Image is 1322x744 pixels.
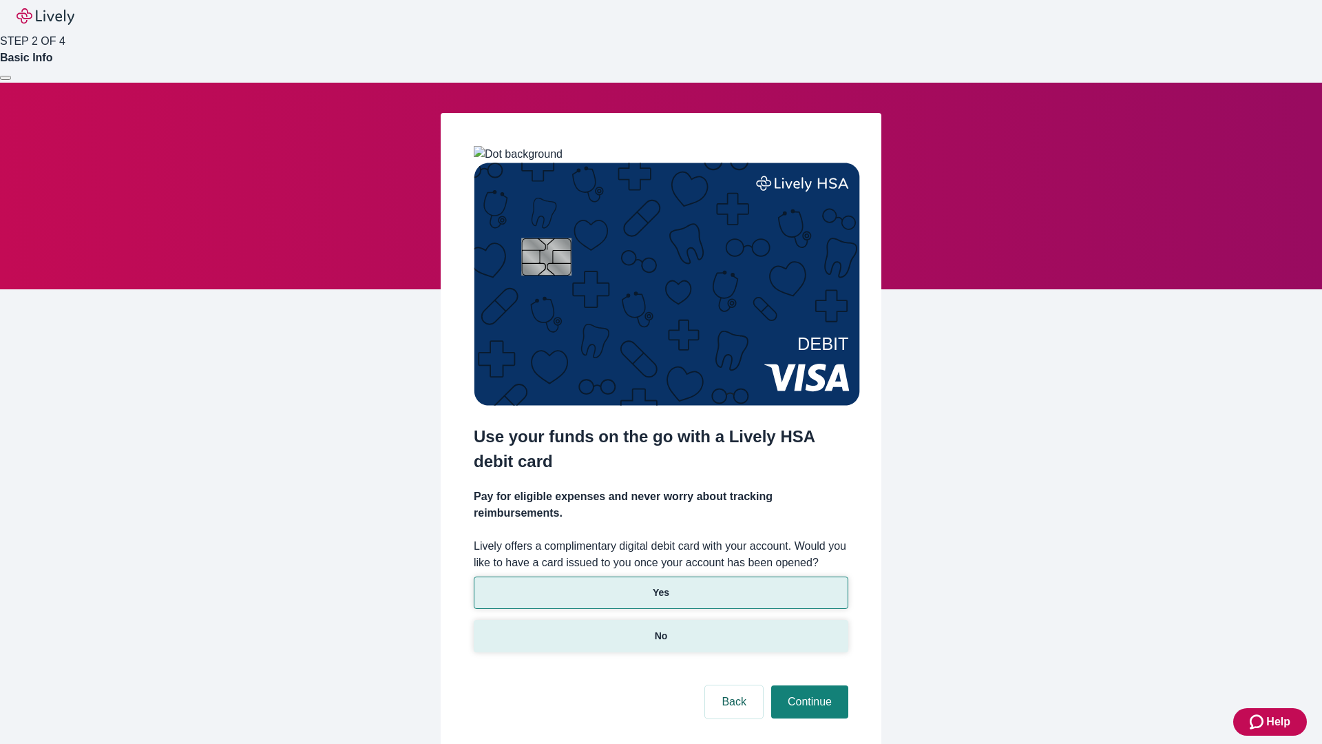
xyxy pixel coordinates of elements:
[474,424,848,474] h2: Use your funds on the go with a Lively HSA debit card
[474,577,848,609] button: Yes
[653,586,669,600] p: Yes
[474,163,860,406] img: Debit card
[655,629,668,643] p: No
[474,488,848,521] h4: Pay for eligible expenses and never worry about tracking reimbursements.
[474,620,848,652] button: No
[474,146,563,163] img: Dot background
[17,8,74,25] img: Lively
[771,685,848,719] button: Continue
[474,538,848,571] label: Lively offers a complimentary digital debit card with your account. Would you like to have a card...
[705,685,763,719] button: Back
[1250,714,1266,730] svg: Zendesk support icon
[1233,708,1307,736] button: Zendesk support iconHelp
[1266,714,1290,730] span: Help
